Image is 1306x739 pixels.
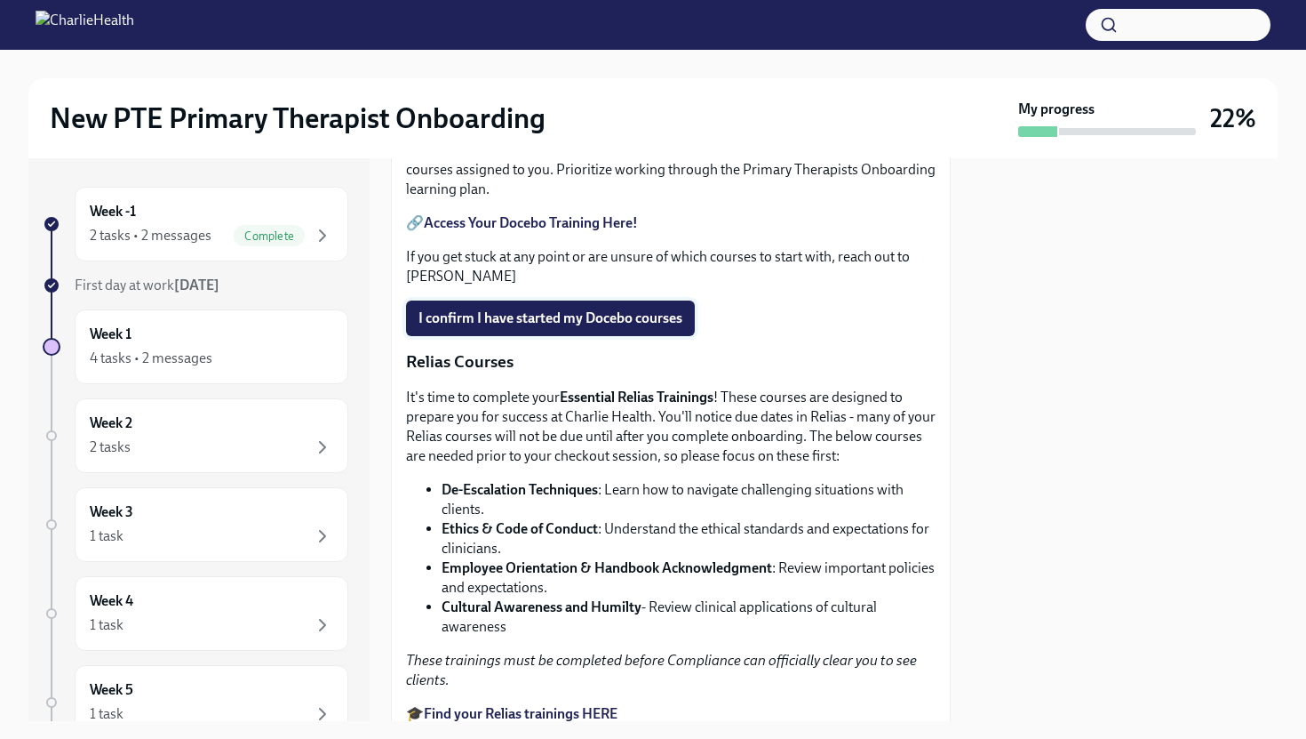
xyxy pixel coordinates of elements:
[442,598,936,637] li: - Review clinical applications of cultural awareness
[560,389,713,406] strong: Essential Relias Trainings
[90,414,132,433] h6: Week 2
[424,705,617,722] a: Find your Relias trainings HERE
[406,652,917,688] em: These trainings must be completed before Compliance can officially clear you to see clients.
[90,680,133,700] h6: Week 5
[90,349,212,368] div: 4 tasks • 2 messages
[442,481,598,498] strong: De-Escalation Techniques
[36,11,134,39] img: CharlieHealth
[50,100,545,136] h2: New PTE Primary Therapist Onboarding
[406,141,936,199] p: When you navigate to [GEOGRAPHIC_DATA], you will notice that you have many courses assigned to yo...
[442,520,598,537] strong: Ethics & Code of Conduct
[90,502,133,522] h6: Week 3
[90,438,131,457] div: 2 tasks
[1210,102,1256,134] h3: 22%
[406,350,936,374] p: Relias Courses
[90,325,131,344] h6: Week 1
[406,247,936,286] p: If you get stuck at any point or are unsure of which courses to start with, reach out to [PERSON_...
[406,213,936,233] p: 🔗
[43,276,348,295] a: First day at work[DATE]
[424,214,638,231] a: Access Your Docebo Training Here!
[90,226,211,245] div: 2 tasks • 2 messages
[90,591,133,611] h6: Week 4
[442,598,641,615] strong: Cultural Awareness and Humilty
[90,202,136,221] h6: Week -1
[43,576,348,651] a: Week 41 task
[90,615,123,635] div: 1 task
[90,704,123,724] div: 1 task
[418,309,682,327] span: I confirm I have started my Docebo courses
[442,559,772,576] strong: Employee Orientation & Handbook Acknowledgment
[43,487,348,562] a: Week 31 task
[174,277,219,293] strong: [DATE]
[90,526,123,546] div: 1 task
[234,229,305,243] span: Complete
[442,480,936,519] li: : Learn how to navigate challenging situations with clients.
[43,309,348,384] a: Week 14 tasks • 2 messages
[442,519,936,558] li: : Understand the ethical standards and expectations for clinicians.
[43,398,348,473] a: Week 22 tasks
[442,558,936,598] li: : Review important policies and expectations.
[75,277,219,293] span: First day at work
[406,301,695,336] button: I confirm I have started my Docebo courses
[43,187,348,261] a: Week -12 tasks • 2 messagesComplete
[1018,100,1095,119] strong: My progress
[406,388,936,466] p: It's time to complete your ! These courses are designed to prepare you for success at Charlie Hea...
